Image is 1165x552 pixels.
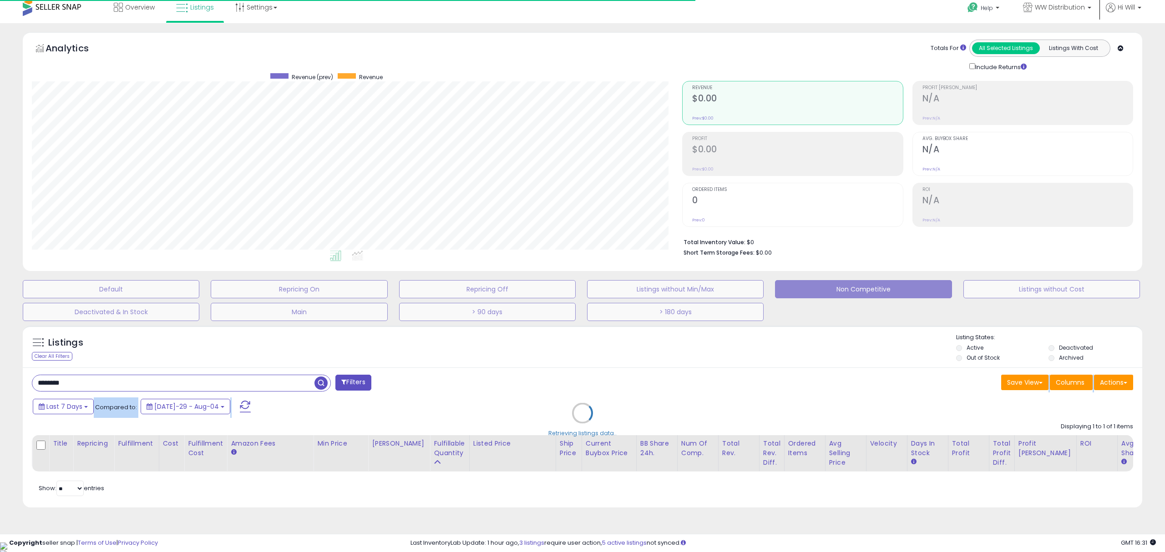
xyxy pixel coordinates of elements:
span: Avg. Buybox Share [922,136,1133,141]
button: Deactivated & In Stock [23,303,199,321]
span: Listings [190,3,214,12]
small: Prev: N/A [922,166,940,172]
button: Default [23,280,199,298]
span: Revenue [692,85,902,90]
button: All Selected Listings [972,42,1040,54]
button: Listings without Cost [963,280,1140,298]
h2: $0.00 [692,93,902,105]
button: Repricing Off [399,280,576,298]
i: Get Help [967,2,978,13]
b: Total Inventory Value: [684,238,745,246]
small: Prev: $0.00 [692,166,714,172]
small: Prev: N/A [922,217,940,223]
a: Hi Will [1106,3,1141,23]
h2: N/A [922,93,1133,105]
small: Prev: 0 [692,217,705,223]
h5: Analytics [46,42,106,57]
button: Non Competitive [775,280,952,298]
button: > 90 days [399,303,576,321]
span: Hi Will [1118,3,1135,12]
span: WW Distribution [1035,3,1085,12]
a: 5 active listings [602,538,647,547]
div: Totals For [931,44,966,53]
div: Include Returns [962,61,1038,72]
h2: 0 [692,195,902,207]
a: Privacy Policy [118,538,158,547]
a: Terms of Use [78,538,116,547]
small: Prev: N/A [922,115,940,121]
b: Short Term Storage Fees: [684,249,755,256]
h2: N/A [922,195,1133,207]
small: Prev: $0.00 [692,115,714,121]
span: Profit [PERSON_NAME] [922,85,1133,90]
button: Listings With Cost [1039,42,1107,54]
strong: Copyright [9,538,42,547]
button: Main [211,303,387,321]
span: ROI [922,187,1133,192]
span: $0.00 [756,248,772,257]
div: Retrieving listings data.. [548,429,617,437]
button: Repricing On [211,280,387,298]
span: Ordered Items [692,187,902,192]
button: > 180 days [587,303,764,321]
span: Revenue (prev) [292,73,333,81]
li: $0 [684,236,1126,247]
span: 2025-08-13 16:31 GMT [1121,538,1156,547]
h2: N/A [922,144,1133,156]
a: 3 listings [519,538,544,547]
button: Listings without Min/Max [587,280,764,298]
span: Profit [692,136,902,141]
span: Overview [125,3,155,12]
span: Revenue [359,73,383,81]
h2: $0.00 [692,144,902,156]
span: Help [981,4,993,12]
